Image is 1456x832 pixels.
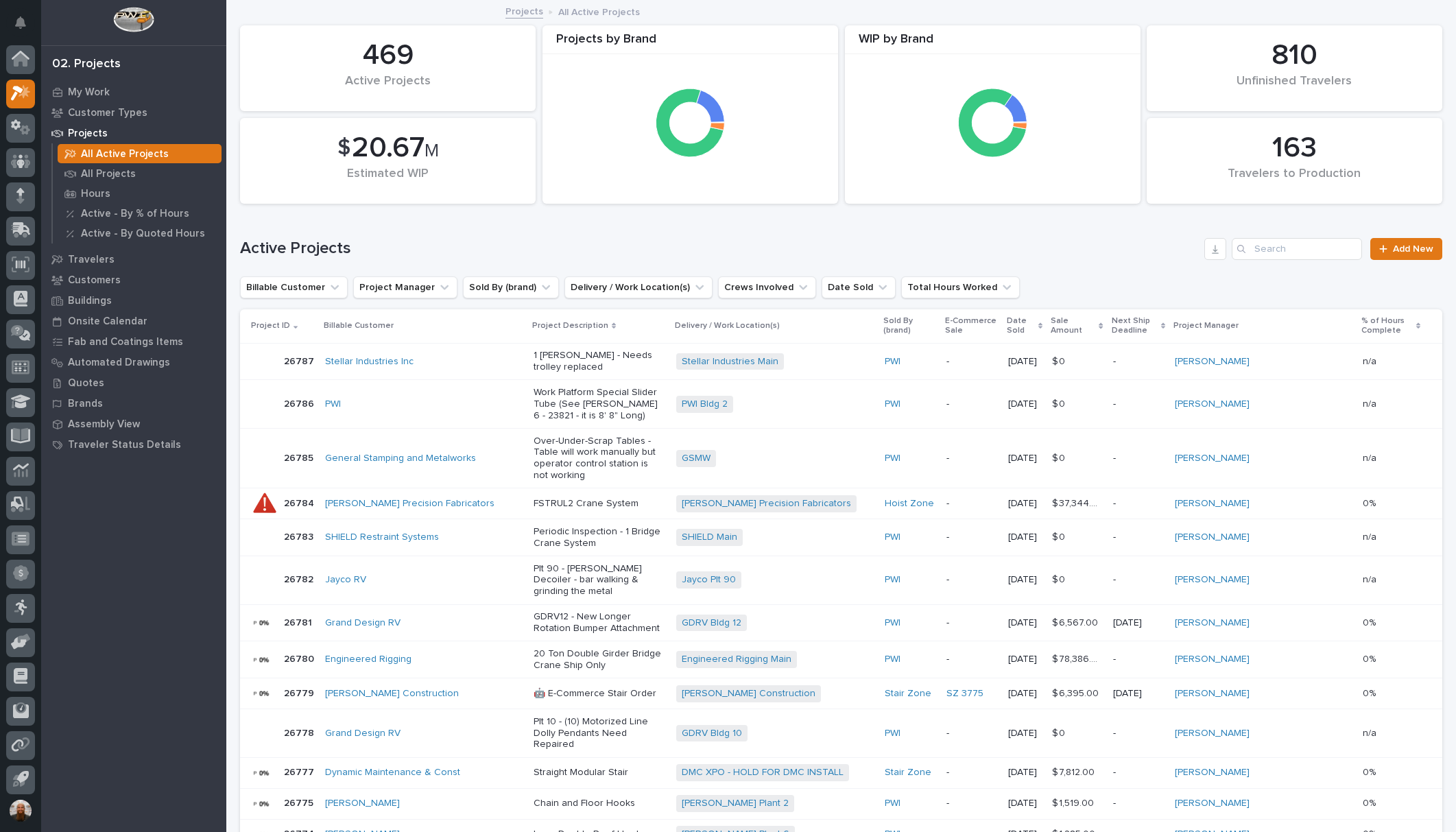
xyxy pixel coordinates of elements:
[564,276,713,298] button: Delivery / Work Location(s)
[1113,767,1164,778] p: -
[682,728,742,739] a: GDRV Bldg 10
[885,654,900,665] a: PWI
[1370,238,1442,260] a: Add New
[353,276,457,298] button: Project Manager
[946,356,997,368] p: -
[1008,574,1041,586] p: [DATE]
[325,654,411,665] a: Engineered Rigging
[1008,453,1041,464] p: [DATE]
[534,716,665,750] p: Plt 10 - (10) Motorized Line Dolly Pendants Need Repaired
[534,798,665,809] p: Chain and Floor Hooks
[1363,725,1379,739] p: n/a
[534,648,665,671] p: 20 Ton Double Girder Bridge Crane Ship Only
[534,767,665,778] p: Straight Modular Stair
[53,204,226,223] a: Active - By % of Hours
[1052,764,1097,778] p: $ 7,812.00
[41,434,226,455] a: Traveler Status Details
[534,498,665,510] p: FSTRUL2 Crane System
[240,380,1442,429] tr: 2678626786 PWI Work Platform Special Slider Tube (See [PERSON_NAME] 6 - 23821 - it is 8' 8" Long)...
[1175,532,1250,543] a: [PERSON_NAME]
[41,123,226,143] a: Projects
[822,276,896,298] button: Date Sold
[240,678,1442,709] tr: 2677926779 [PERSON_NAME] Construction 🤖 E-Commerce Stair Order[PERSON_NAME] Construction Stair Zo...
[1170,74,1419,103] div: Unfinished Travelers
[534,563,665,597] p: Plt 90 - [PERSON_NAME] Decoiler - bar walking & grinding the metal
[1052,795,1097,809] p: $ 1,519.00
[1008,498,1041,510] p: [DATE]
[885,356,900,368] a: PWI
[68,316,147,328] p: Onsite Calendar
[81,188,110,200] p: Hours
[1008,728,1041,739] p: [DATE]
[885,798,900,809] a: PWI
[718,276,816,298] button: Crews Involved
[68,398,103,410] p: Brands
[682,356,778,368] a: Stellar Industries Main
[1113,654,1164,665] p: -
[1051,313,1095,339] p: Sale Amount
[41,311,226,331] a: Onsite Calendar
[1113,617,1164,629] p: [DATE]
[81,228,205,240] p: Active - By Quoted Hours
[1008,654,1041,665] p: [DATE]
[885,453,900,464] a: PWI
[885,617,900,629] a: PWI
[68,377,104,390] p: Quotes
[1008,532,1041,543] p: [DATE]
[1052,529,1068,543] p: $ 0
[845,32,1141,55] div: WIP by Brand
[946,498,997,510] p: -
[1052,685,1101,700] p: $ 6,395.00
[6,796,35,825] button: users-avatar
[682,617,741,629] a: GDRV Bldg 12
[1363,529,1379,543] p: n/a
[534,611,665,634] p: GDRV12 - New Longer Rotation Bumper Attachment
[68,274,121,287] p: Customers
[240,709,1442,758] tr: 2677826778 Grand Design RV Plt 10 - (10) Motorized Line Dolly Pendants Need RepairedGDRV Bldg 10 ...
[1175,399,1250,410] a: [PERSON_NAME]
[41,102,226,123] a: Customer Types
[325,498,494,510] a: [PERSON_NAME] Precision Fabricators
[532,318,608,333] p: Project Description
[1175,688,1250,700] a: [PERSON_NAME]
[946,767,997,778] p: -
[1052,571,1068,586] p: $ 0
[1007,313,1035,339] p: Date Sold
[68,336,183,348] p: Fab and Coatings Items
[240,788,1442,819] tr: 2677526775 [PERSON_NAME] Chain and Floor Hooks[PERSON_NAME] Plant 2 PWI -[DATE]$ 1,519.00$ 1,519....
[41,393,226,414] a: Brands
[1052,450,1068,464] p: $ 0
[68,295,112,307] p: Buildings
[325,399,341,410] a: PWI
[263,38,512,73] div: 469
[1393,244,1433,254] span: Add New
[885,498,934,510] a: Hoist Zone
[542,32,838,55] div: Projects by Brand
[81,208,189,220] p: Active - By % of Hours
[1232,238,1362,260] input: Search
[1113,399,1164,410] p: -
[41,290,226,311] a: Buildings
[284,651,317,665] p: 26780
[68,439,181,451] p: Traveler Status Details
[885,399,900,410] a: PWI
[946,688,983,700] a: SZ 3775
[946,654,997,665] p: -
[1052,725,1068,739] p: $ 0
[325,728,401,739] a: Grand Design RV
[325,574,366,586] a: Jayco RV
[1113,798,1164,809] p: -
[68,418,140,431] p: Assembly View
[325,767,460,778] a: Dynamic Maintenance & Const
[284,795,316,809] p: 26775
[240,343,1442,380] tr: 2678726787 Stellar Industries Inc 1 [PERSON_NAME] - Needs trolley replacedStellar Industries Main...
[1052,615,1101,629] p: $ 6,567.00
[1363,450,1379,464] p: n/a
[41,270,226,290] a: Customers
[68,357,170,369] p: Automated Drawings
[1008,767,1041,778] p: [DATE]
[68,107,147,119] p: Customer Types
[682,798,789,809] a: [PERSON_NAME] Plant 2
[6,8,35,37] button: Notifications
